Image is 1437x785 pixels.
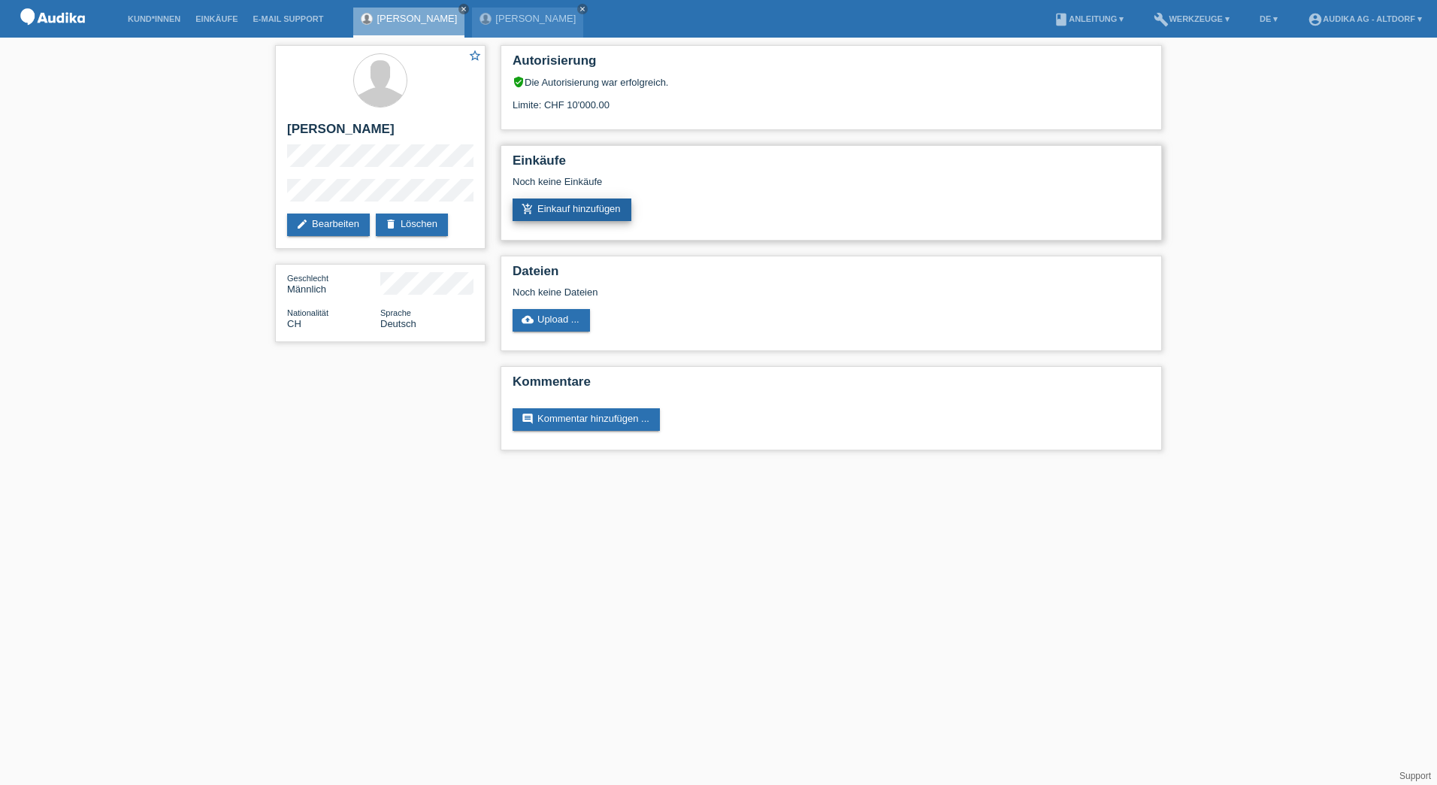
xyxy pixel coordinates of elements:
a: editBearbeiten [287,214,370,236]
span: Deutsch [380,318,416,329]
h2: Kommentare [513,374,1150,397]
div: Die Autorisierung war erfolgreich. [513,76,1150,88]
i: cloud_upload [522,314,534,326]
span: Geschlecht [287,274,328,283]
a: [PERSON_NAME] [495,13,576,24]
span: Nationalität [287,308,328,317]
a: commentKommentar hinzufügen ... [513,408,660,431]
i: build [1154,12,1169,27]
i: comment [522,413,534,425]
h2: Einkäufe [513,153,1150,176]
a: add_shopping_cartEinkauf hinzufügen [513,199,631,221]
a: close [458,4,469,14]
i: star_border [468,49,482,62]
i: close [460,5,467,13]
a: Kund*innen [120,14,188,23]
a: star_border [468,49,482,65]
div: Männlich [287,272,380,295]
i: add_shopping_cart [522,203,534,215]
a: buildWerkzeuge ▾ [1146,14,1237,23]
a: [PERSON_NAME] [377,13,457,24]
i: account_circle [1308,12,1323,27]
div: Noch keine Dateien [513,286,972,298]
i: edit [296,218,308,230]
a: DE ▾ [1252,14,1285,23]
a: POS — MF Group [15,29,90,41]
span: Sprache [380,308,411,317]
i: close [579,5,586,13]
h2: Autorisierung [513,53,1150,76]
a: E-Mail Support [246,14,331,23]
a: Einkäufe [188,14,245,23]
a: Support [1399,771,1431,781]
i: verified_user [513,76,525,88]
span: Schweiz [287,318,301,329]
a: close [577,4,588,14]
a: cloud_uploadUpload ... [513,309,590,332]
a: deleteLöschen [376,214,448,236]
h2: [PERSON_NAME] [287,122,473,144]
a: bookAnleitung ▾ [1046,14,1131,23]
a: account_circleAudika AG - Altdorf ▾ [1300,14,1429,23]
i: delete [385,218,397,230]
i: book [1054,12,1069,27]
h2: Dateien [513,264,1150,286]
div: Noch keine Einkäufe [513,176,1150,199]
div: Limite: CHF 10'000.00 [513,88,1150,111]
